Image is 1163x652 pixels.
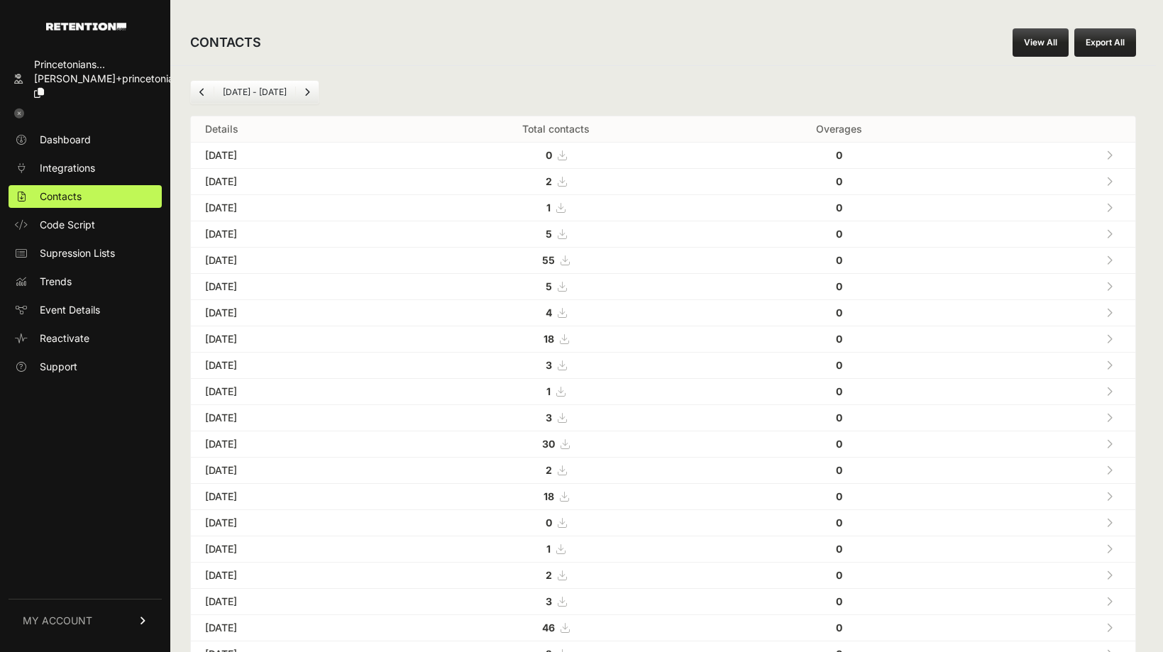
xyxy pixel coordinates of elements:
td: [DATE] [191,195,396,221]
span: Reactivate [40,331,89,346]
strong: 0 [836,175,842,187]
td: [DATE] [191,379,396,405]
strong: 30 [542,438,555,450]
strong: 0 [546,516,552,529]
span: Supression Lists [40,246,115,260]
td: [DATE] [191,248,396,274]
a: Dashboard [9,128,162,151]
td: [DATE] [191,484,396,510]
td: [DATE] [191,274,396,300]
a: 18 [544,490,568,502]
th: Details [191,116,396,143]
a: 5 [546,280,566,292]
td: [DATE] [191,405,396,431]
strong: 0 [836,385,842,397]
a: 55 [542,254,569,266]
td: [DATE] [191,353,396,379]
h2: CONTACTS [190,33,261,53]
strong: 55 [542,254,555,266]
strong: 3 [546,595,552,607]
a: 1 [546,543,565,555]
li: [DATE] - [DATE] [214,87,295,98]
strong: 0 [836,543,842,555]
a: Next [296,81,319,104]
strong: 5 [546,280,552,292]
a: Previous [191,81,214,104]
td: [DATE] [191,563,396,589]
strong: 18 [544,490,554,502]
span: Integrations [40,161,95,175]
button: Export All [1074,28,1136,57]
td: [DATE] [191,510,396,536]
strong: 2 [546,464,552,476]
span: MY ACCOUNT [23,614,92,628]
strong: 46 [542,621,555,634]
a: Integrations [9,157,162,179]
td: [DATE] [191,458,396,484]
strong: 0 [836,306,842,319]
a: 5 [546,228,566,240]
div: Princetonians... [34,57,188,72]
td: [DATE] [191,431,396,458]
span: Support [40,360,77,374]
a: Contacts [9,185,162,208]
a: 46 [542,621,569,634]
span: [PERSON_NAME]+princetonian... [34,72,188,84]
a: Supression Lists [9,242,162,265]
a: Reactivate [9,327,162,350]
strong: 0 [836,228,842,240]
td: [DATE] [191,615,396,641]
a: Princetonians... [PERSON_NAME]+princetonian... [9,53,162,104]
a: 2 [546,175,566,187]
strong: 0 [836,411,842,424]
a: 1 [546,385,565,397]
th: Total contacts [396,116,715,143]
strong: 0 [836,280,842,292]
td: [DATE] [191,536,396,563]
a: Trends [9,270,162,293]
a: 30 [542,438,569,450]
strong: 0 [836,621,842,634]
a: 18 [544,333,568,345]
th: Overages [715,116,963,143]
strong: 2 [546,175,552,187]
span: Dashboard [40,133,91,147]
a: 3 [546,411,566,424]
strong: 4 [546,306,552,319]
strong: 0 [836,595,842,607]
strong: 0 [836,359,842,371]
span: Contacts [40,189,82,204]
td: [DATE] [191,143,396,169]
strong: 1 [546,543,551,555]
a: 3 [546,359,566,371]
strong: 3 [546,359,552,371]
td: [DATE] [191,169,396,195]
strong: 0 [836,201,842,214]
strong: 0 [836,254,842,266]
strong: 0 [836,490,842,502]
td: [DATE] [191,221,396,248]
strong: 18 [544,333,554,345]
a: Support [9,355,162,378]
strong: 0 [836,569,842,581]
td: [DATE] [191,300,396,326]
a: MY ACCOUNT [9,599,162,642]
td: [DATE] [191,589,396,615]
strong: 0 [836,333,842,345]
span: Code Script [40,218,95,232]
a: View All [1013,28,1069,57]
a: 2 [546,464,566,476]
strong: 0 [836,438,842,450]
strong: 2 [546,569,552,581]
strong: 0 [836,516,842,529]
span: Trends [40,275,72,289]
a: Event Details [9,299,162,321]
strong: 5 [546,228,552,240]
a: 2 [546,569,566,581]
a: 4 [546,306,566,319]
strong: 3 [546,411,552,424]
a: Code Script [9,214,162,236]
strong: 1 [546,385,551,397]
a: 1 [546,201,565,214]
img: Retention.com [46,23,126,31]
